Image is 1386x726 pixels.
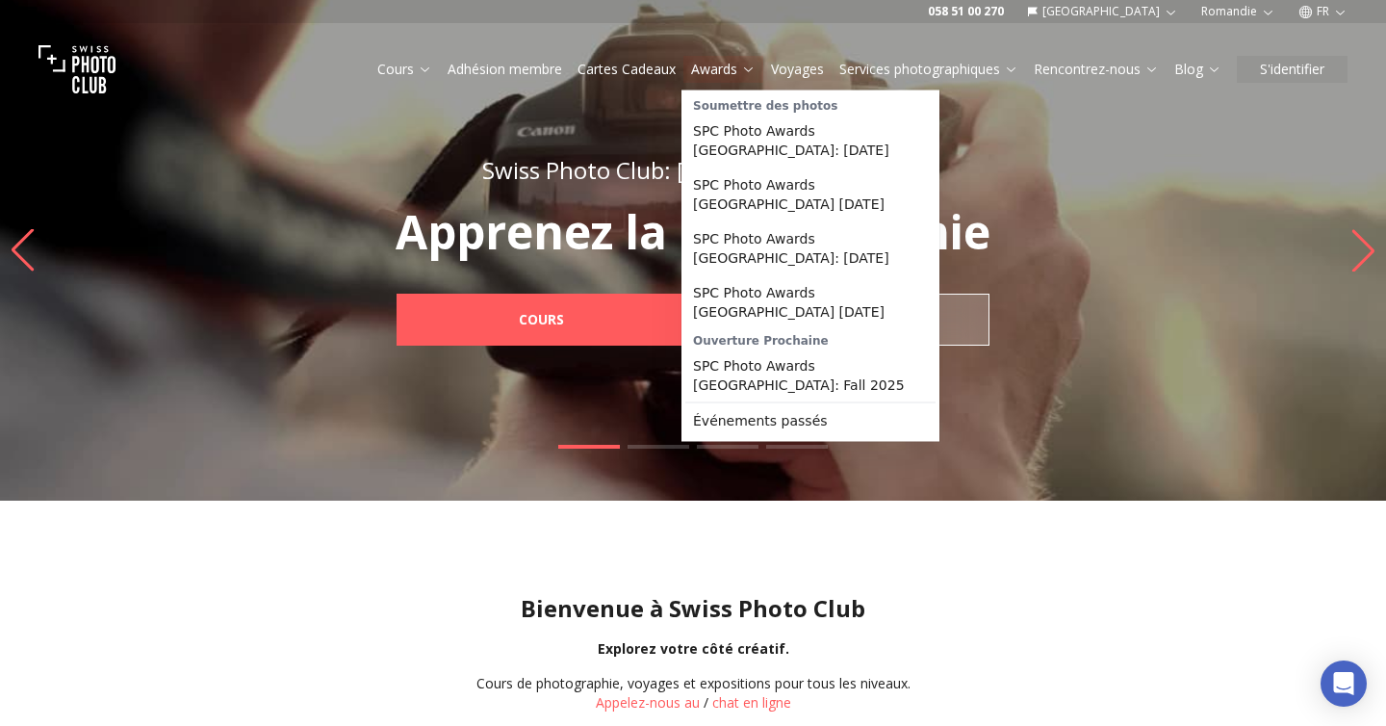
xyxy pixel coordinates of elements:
[519,310,564,329] b: Cours
[928,4,1004,19] a: 058 51 00 270
[577,60,676,79] a: Cartes Cadeaux
[1174,60,1221,79] a: Blog
[712,693,791,713] button: chat en ligne
[685,221,936,275] a: SPC Photo Awards [GEOGRAPHIC_DATA]: [DATE]
[377,60,432,79] a: Cours
[15,593,1371,624] h1: Bienvenue à Swiss Photo Club
[1034,60,1159,79] a: Rencontrez-nous
[1026,56,1167,83] button: Rencontrez-nous
[685,329,936,349] div: Ouverture Prochaine
[683,56,763,83] button: Awards
[763,56,832,83] button: Voyages
[839,60,1018,79] a: Services photographiques
[685,349,936,402] a: SPC Photo Awards [GEOGRAPHIC_DATA]: Fall 2025
[596,693,700,712] a: Appelez-nous au
[771,60,824,79] a: Voyages
[354,209,1032,255] p: Apprenez la photographie
[448,60,562,79] a: Adhésion membre
[685,94,936,114] div: Soumettre des photos
[370,56,440,83] button: Cours
[476,674,911,693] div: Cours de photographie, voyages et expositions pour tous les niveaux.
[685,403,936,438] a: Événements passés
[685,275,936,329] a: SPC Photo Awards [GEOGRAPHIC_DATA] [DATE]
[685,114,936,168] a: SPC Photo Awards [GEOGRAPHIC_DATA]: [DATE]
[38,31,115,108] img: Swiss photo club
[691,60,756,79] a: Awards
[440,56,570,83] button: Adhésion membre
[15,639,1371,659] div: Explorez votre côté créatif.
[1237,56,1347,83] button: S'identifier
[685,168,936,221] a: SPC Photo Awards [GEOGRAPHIC_DATA] [DATE]
[476,674,911,713] div: /
[397,294,685,346] a: Cours
[832,56,1026,83] button: Services photographiques
[1167,56,1229,83] button: Blog
[482,154,904,186] span: Swiss Photo Club: [GEOGRAPHIC_DATA]
[1321,661,1367,707] div: Open Intercom Messenger
[570,56,683,83] button: Cartes Cadeaux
